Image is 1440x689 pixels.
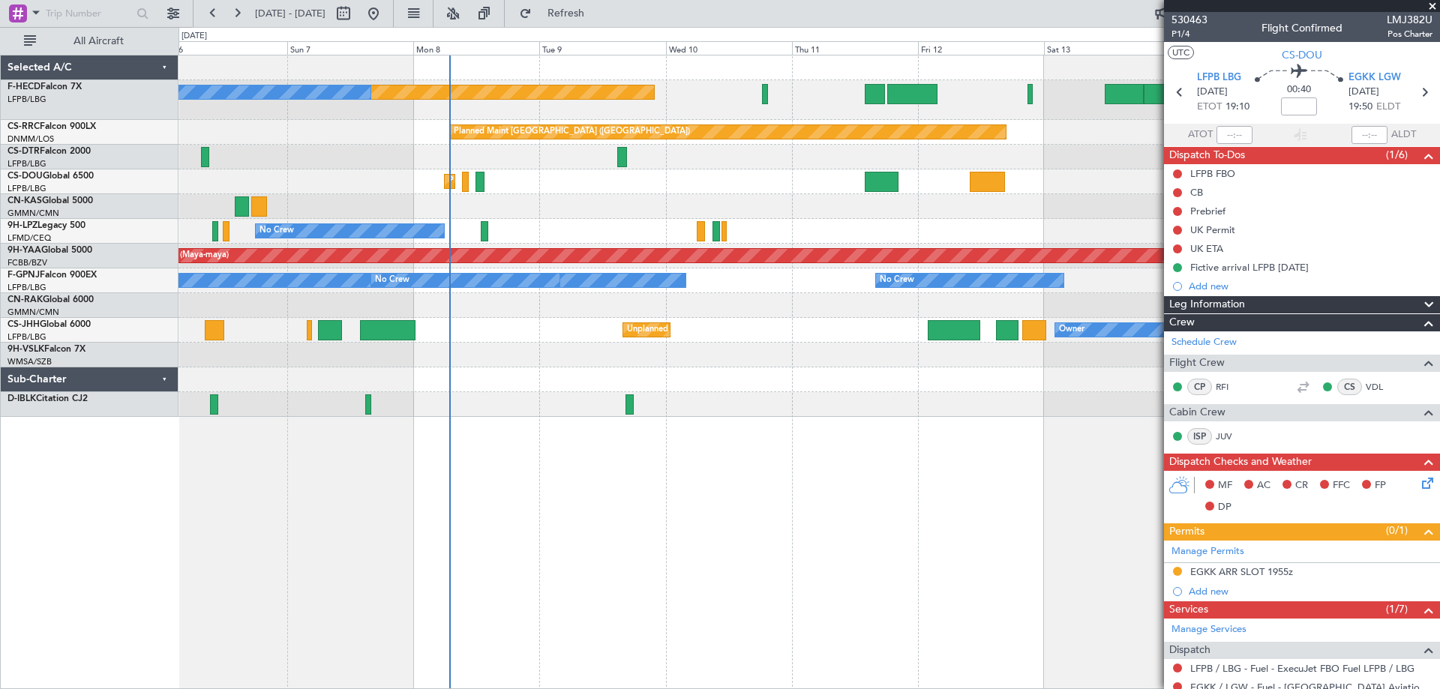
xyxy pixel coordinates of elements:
[1169,296,1245,313] span: Leg Information
[1337,379,1362,395] div: CS
[627,319,888,341] div: Unplanned Maint [GEOGRAPHIC_DATA] ([GEOGRAPHIC_DATA] Intl)
[7,331,46,343] a: LFPB/LBG
[1169,454,1312,471] span: Dispatch Checks and Weather
[7,221,85,230] a: 9H-LPZLegacy 500
[1386,601,1408,617] span: (1/7)
[7,208,59,219] a: GMMN/CMN
[7,271,40,280] span: F-GPNJ
[1044,41,1170,55] div: Sat 13
[7,246,92,255] a: 9H-YAAGlobal 5000
[1188,127,1213,142] span: ATOT
[1169,523,1204,541] span: Permits
[1190,205,1225,217] div: Prebrief
[1190,167,1235,180] div: LFPB FBO
[7,345,44,354] span: 9H-VSLK
[7,320,91,329] a: CS-JHHGlobal 6000
[46,2,132,25] input: Trip Number
[1225,100,1249,115] span: 19:10
[7,158,46,169] a: LFPB/LBG
[880,269,914,292] div: No Crew
[1333,478,1350,493] span: FFC
[7,320,40,329] span: CS-JHH
[1190,242,1223,255] div: UK ETA
[7,257,47,268] a: FCBB/BZV
[1171,28,1207,40] span: P1/4
[7,282,46,293] a: LFPB/LBG
[7,172,94,181] a: CS-DOUGlobal 6500
[792,41,918,55] div: Thu 11
[7,196,93,205] a: CN-KASGlobal 5000
[448,170,685,193] div: Planned Maint [GEOGRAPHIC_DATA] ([GEOGRAPHIC_DATA])
[39,36,158,46] span: All Aircraft
[1171,12,1207,28] span: 530463
[1197,100,1222,115] span: ETOT
[454,121,690,143] div: Planned Maint [GEOGRAPHIC_DATA] ([GEOGRAPHIC_DATA])
[7,183,46,194] a: LFPB/LBG
[1169,404,1225,421] span: Cabin Crew
[1257,478,1270,493] span: AC
[7,221,37,230] span: 9H-LPZ
[1171,544,1244,559] a: Manage Permits
[1348,100,1372,115] span: 19:50
[7,345,85,354] a: 9H-VSLKFalcon 7X
[7,172,43,181] span: CS-DOU
[1348,85,1379,100] span: [DATE]
[1169,355,1225,372] span: Flight Crew
[1169,601,1208,619] span: Services
[7,94,46,105] a: LFPB/LBG
[1218,478,1232,493] span: MF
[1375,478,1386,493] span: FP
[1059,319,1084,341] div: Owner
[1190,662,1414,675] a: LFPB / LBG - Fuel - ExecuJet FBO Fuel LFPB / LBG
[535,8,598,19] span: Refresh
[539,41,665,55] div: Tue 9
[1386,147,1408,163] span: (1/6)
[1216,126,1252,144] input: --:--
[1168,46,1194,59] button: UTC
[7,271,97,280] a: F-GPNJFalcon 900EX
[1171,622,1246,637] a: Manage Services
[161,41,287,55] div: Sat 6
[7,246,41,255] span: 9H-YAA
[7,122,96,131] a: CS-RRCFalcon 900LX
[1391,127,1416,142] span: ALDT
[1187,428,1212,445] div: ISP
[1348,70,1401,85] span: EGKK LGW
[7,394,88,403] a: D-IBLKCitation CJ2
[1190,565,1293,578] div: EGKK ARR SLOT 1955z
[7,133,54,145] a: DNMM/LOS
[1190,261,1309,274] div: Fictive arrival LFPB [DATE]
[1376,100,1400,115] span: ELDT
[1189,280,1432,292] div: Add new
[7,394,36,403] span: D-IBLK
[1216,380,1249,394] a: RFI
[1169,642,1210,659] span: Dispatch
[918,41,1044,55] div: Fri 12
[375,269,409,292] div: No Crew
[1386,523,1408,538] span: (0/1)
[1261,20,1342,36] div: Flight Confirmed
[413,41,539,55] div: Mon 8
[181,30,207,43] div: [DATE]
[1169,147,1245,164] span: Dispatch To-Dos
[1189,585,1432,598] div: Add new
[7,307,59,318] a: GMMN/CMN
[666,41,792,55] div: Wed 10
[255,7,325,20] span: [DATE] - [DATE]
[1171,335,1237,350] a: Schedule Crew
[1169,314,1195,331] span: Crew
[1287,82,1311,97] span: 00:40
[1190,186,1203,199] div: CB
[16,29,163,53] button: All Aircraft
[7,295,94,304] a: CN-RAKGlobal 6000
[7,82,82,91] a: F-HECDFalcon 7X
[1387,28,1432,40] span: Pos Charter
[1197,85,1228,100] span: [DATE]
[7,147,40,156] span: CS-DTR
[259,220,294,242] div: No Crew
[7,147,91,156] a: CS-DTRFalcon 2000
[1218,500,1231,515] span: DP
[7,82,40,91] span: F-HECD
[1366,380,1399,394] a: VDL
[7,295,43,304] span: CN-RAK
